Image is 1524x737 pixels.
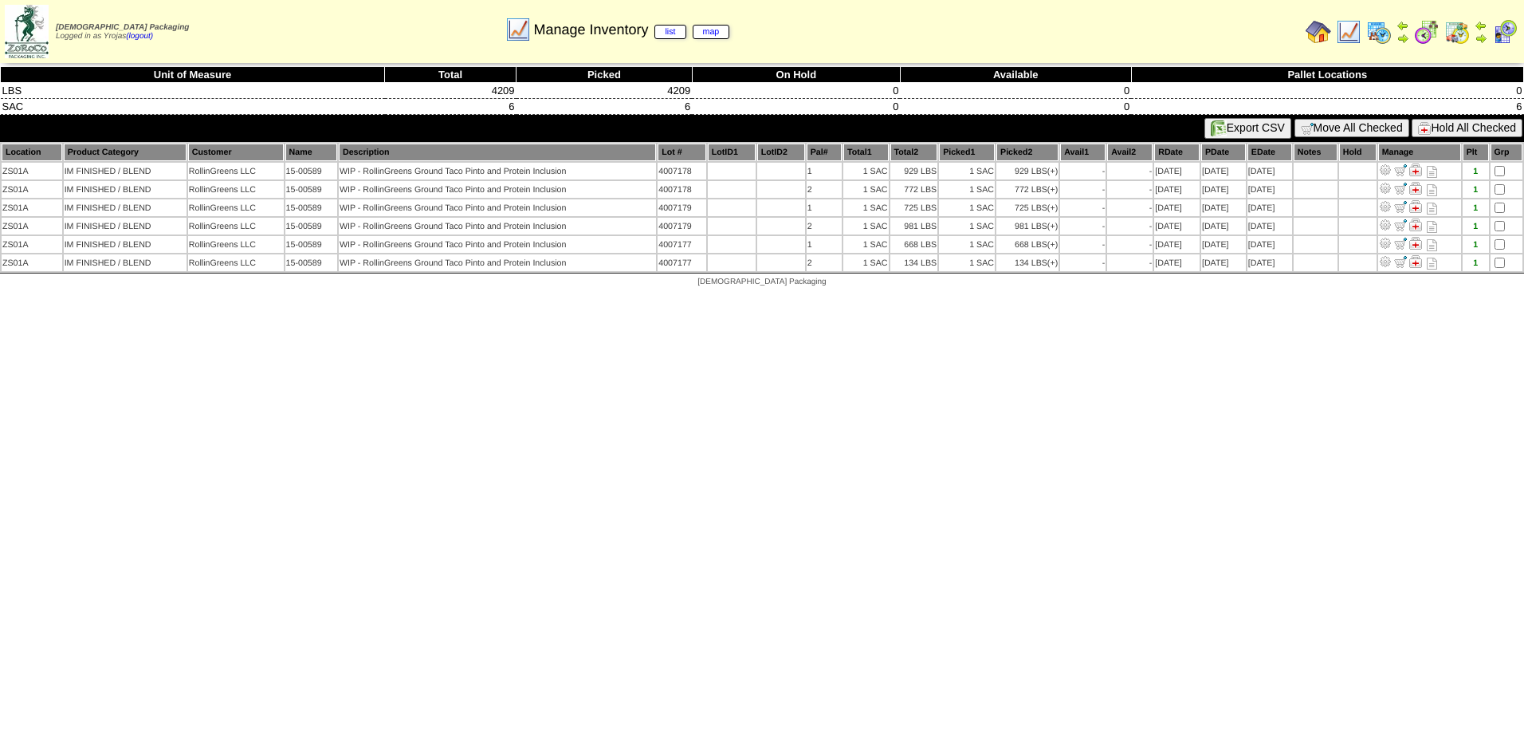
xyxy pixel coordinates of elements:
img: arrowleft.gif [1396,19,1409,32]
td: - [1060,181,1106,198]
td: 1 SAC [843,218,888,235]
th: Hold [1339,144,1377,161]
th: Picked2 [996,144,1059,161]
th: Product Category [64,144,187,161]
td: 15-00589 [285,181,337,198]
a: map [693,25,730,39]
td: RollinGreens LLC [188,254,284,271]
div: 1 [1463,167,1488,176]
th: Total [385,67,517,83]
th: Customer [188,144,284,161]
i: Note [1427,203,1437,215]
td: 772 LBS [996,181,1059,198]
td: [DATE] [1201,236,1246,253]
td: - [1060,236,1106,253]
img: Move [1394,255,1407,268]
td: IM FINISHED / BLEND [64,236,187,253]
th: Available [900,67,1131,83]
img: Adjust [1379,164,1392,176]
i: Note [1427,239,1437,251]
img: Adjust [1379,255,1392,268]
th: Pallet Locations [1131,67,1523,83]
td: 134 LBS [996,254,1059,271]
button: Export CSV [1204,118,1291,139]
td: 725 LBS [996,199,1059,216]
td: RollinGreens LLC [188,163,284,179]
th: Name [285,144,337,161]
th: Lot # [658,144,705,161]
td: 725 LBS [890,199,938,216]
th: Manage [1378,144,1461,161]
span: [DEMOGRAPHIC_DATA] Packaging [697,278,826,286]
td: 4209 [517,83,693,99]
img: calendarcustomer.gif [1492,19,1518,45]
td: [DATE] [1201,199,1246,216]
td: [DATE] [1247,163,1292,179]
td: 1 SAC [939,236,995,253]
img: Adjust [1379,219,1392,231]
td: 2 [807,218,842,235]
td: 15-00589 [285,254,337,271]
td: 1 SAC [939,199,995,216]
td: [DATE] [1154,199,1200,216]
td: 0 [900,99,1131,115]
td: [DATE] [1154,218,1200,235]
a: list [654,25,685,39]
div: (+) [1047,167,1058,176]
td: ZS01A [2,163,62,179]
div: (+) [1047,240,1058,250]
img: Manage Hold [1409,255,1422,268]
img: Manage Hold [1409,182,1422,195]
td: - [1107,199,1153,216]
td: 15-00589 [285,199,337,216]
th: Total1 [843,144,888,161]
td: IM FINISHED / BLEND [64,254,187,271]
td: 0 [900,83,1131,99]
th: PDate [1201,144,1246,161]
td: 4007179 [658,199,705,216]
td: 1 [807,199,842,216]
td: 0 [1131,83,1523,99]
td: WIP - RollinGreens Ground Taco Pinto and Protein Inclusion [339,236,656,253]
th: Pal# [807,144,842,161]
td: 134 LBS [890,254,938,271]
td: 0 [692,83,900,99]
td: [DATE] [1201,181,1246,198]
td: [DATE] [1154,163,1200,179]
td: 15-00589 [285,218,337,235]
td: [DATE] [1247,236,1292,253]
td: 6 [1131,99,1523,115]
td: [DATE] [1247,181,1292,198]
span: Logged in as Yrojas [56,23,189,41]
td: LBS [1,83,385,99]
td: 929 LBS [890,163,938,179]
td: 1 SAC [843,163,888,179]
div: (+) [1047,222,1058,231]
th: Picked [517,67,693,83]
img: hold.gif [1418,122,1431,135]
td: WIP - RollinGreens Ground Taco Pinto and Protein Inclusion [339,163,656,179]
td: 2 [807,181,842,198]
img: Manage Hold [1409,219,1422,231]
img: arrowleft.gif [1475,19,1487,32]
a: (logout) [126,32,153,41]
td: IM FINISHED / BLEND [64,218,187,235]
button: Move All Checked [1294,119,1409,137]
span: Manage Inventory [533,22,729,38]
img: Adjust [1379,237,1392,250]
td: 4007177 [658,236,705,253]
th: EDate [1247,144,1292,161]
td: 1 [807,236,842,253]
td: - [1060,199,1106,216]
th: Notes [1294,144,1337,161]
td: 15-00589 [285,236,337,253]
td: [DATE] [1247,218,1292,235]
td: 1 SAC [939,181,995,198]
td: WIP - RollinGreens Ground Taco Pinto and Protein Inclusion [339,199,656,216]
img: Move [1394,164,1407,176]
td: WIP - RollinGreens Ground Taco Pinto and Protein Inclusion [339,181,656,198]
td: 1 SAC [843,236,888,253]
td: ZS01A [2,181,62,198]
div: 1 [1463,222,1488,231]
td: RollinGreens LLC [188,236,284,253]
